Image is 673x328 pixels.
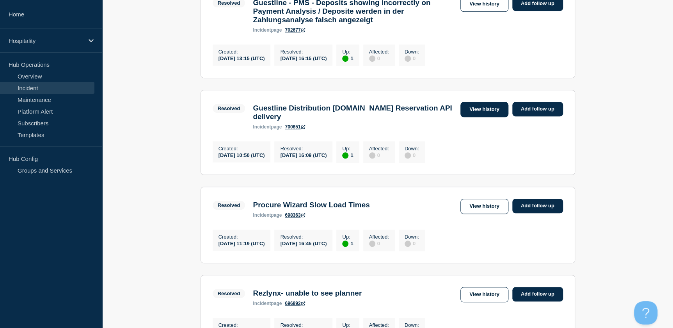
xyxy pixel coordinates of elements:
[405,152,419,159] div: 0
[253,301,271,306] span: incident
[253,212,282,218] p: page
[280,152,327,158] div: [DATE] 16:09 (UTC)
[213,289,245,298] span: Resolved
[405,146,419,152] p: Down :
[253,212,271,218] span: incident
[405,152,411,159] div: disabled
[280,146,327,152] p: Resolved :
[369,55,389,62] div: 0
[253,27,282,33] p: page
[218,234,265,240] p: Created :
[405,49,419,55] p: Down :
[342,152,353,159] div: 1
[218,146,265,152] p: Created :
[512,287,563,301] a: Add follow up
[405,234,419,240] p: Down :
[369,240,389,247] div: 0
[369,146,389,152] p: Affected :
[253,124,282,130] p: page
[369,152,375,159] div: disabled
[218,55,265,61] div: [DATE] 13:15 (UTC)
[634,301,657,324] iframe: Help Scout Beacon - Open
[218,49,265,55] p: Created :
[405,241,411,247] div: disabled
[369,55,375,62] div: disabled
[342,152,348,159] div: up
[218,322,265,328] p: Created :
[405,55,419,62] div: 0
[218,240,265,246] div: [DATE] 11:19 (UTC)
[342,146,353,152] p: Up :
[253,124,271,130] span: incident
[280,49,327,55] p: Resolved :
[280,234,327,240] p: Resolved :
[369,241,375,247] div: disabled
[213,104,245,113] span: Resolved
[218,152,265,158] div: [DATE] 10:50 (UTC)
[369,322,389,328] p: Affected :
[253,104,456,121] h3: Guestline Distribution [DOMAIN_NAME] Reservation API delivery
[342,55,353,62] div: 1
[342,55,348,62] div: up
[342,322,353,328] p: Up :
[285,212,305,218] a: 698363
[285,301,305,306] a: 696892
[342,241,348,247] div: up
[285,27,305,33] a: 702677
[369,49,389,55] p: Affected :
[369,234,389,240] p: Affected :
[280,322,327,328] p: Resolved :
[253,301,282,306] p: page
[285,124,305,130] a: 700651
[342,240,353,247] div: 1
[253,201,369,209] h3: Procure Wizard Slow Load Times
[342,234,353,240] p: Up :
[512,102,563,116] a: Add follow up
[460,102,508,117] a: View history
[213,201,245,210] span: Resolved
[460,287,508,302] a: View history
[512,199,563,213] a: Add follow up
[460,199,508,214] a: View history
[369,152,389,159] div: 0
[405,322,419,328] p: Down :
[342,49,353,55] p: Up :
[405,55,411,62] div: disabled
[253,289,362,298] h3: Rezlynx- unable to see planner
[280,240,327,246] div: [DATE] 16:45 (UTC)
[9,37,83,44] p: Hospitality
[253,27,271,33] span: incident
[405,240,419,247] div: 0
[280,55,327,61] div: [DATE] 16:15 (UTC)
